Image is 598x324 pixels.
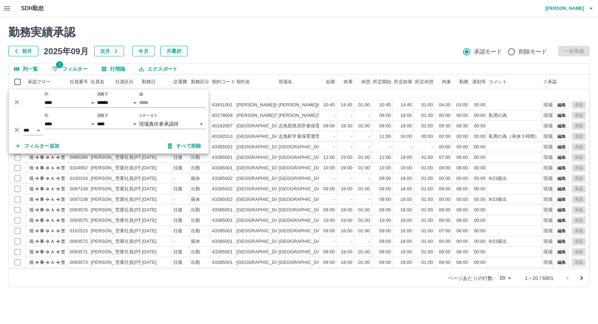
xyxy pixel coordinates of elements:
[212,196,233,203] div: 43385002
[212,133,233,140] div: 40182013
[543,186,580,192] div: 現場責任者承認待
[279,186,359,192] div: [GEOGRAPHIC_DATA]立子ども図書館
[29,155,34,160] text: 現
[279,196,359,203] div: [GEOGRAPHIC_DATA]立子ども図書館
[212,165,233,171] div: 43385001
[70,196,88,203] div: 0097109
[142,196,157,203] div: [DATE]
[358,207,370,213] div: 01:00
[400,112,412,119] div: 18:00
[439,112,451,119] div: 00:00
[173,165,183,171] div: 往復
[91,217,129,224] div: [PERSON_NAME]
[474,112,486,119] div: 00:00
[554,112,569,119] button: 編集
[279,154,380,161] div: [GEOGRAPHIC_DATA]立[GEOGRAPHIC_DATA]
[334,133,335,140] div: -
[489,75,507,89] div: コメント
[543,144,580,150] div: 現場責任者承認待
[323,186,335,192] div: 09:00
[554,175,569,182] button: 編集
[554,238,569,245] button: 編集
[369,144,370,150] div: -
[173,217,183,224] div: 往復
[554,196,569,203] button: 編集
[46,64,93,74] button: フィルター表示
[542,75,584,89] div: ステータス
[334,196,335,203] div: -
[543,133,580,140] div: 現場責任者承認待
[439,196,451,203] div: 00:00
[191,207,200,213] div: 出勤
[323,123,335,129] div: 09:00
[191,154,200,161] div: 出勤
[29,207,34,212] text: 現
[40,186,44,191] text: 事
[543,207,580,213] div: 現場責任者承認待
[358,186,370,192] div: 01:00
[236,75,250,89] div: 契約名
[474,133,486,140] div: 00:00
[358,123,370,129] div: 01:00
[277,75,319,89] div: 現場名
[319,75,337,89] div: 始業
[474,165,486,171] div: 00:00
[474,154,486,161] div: 00:00
[415,75,433,89] div: 所定休憩
[421,102,433,108] div: 01:00
[173,175,175,182] div: -
[8,46,38,56] button: 前月
[70,217,88,224] div: 0093575
[97,113,108,118] label: 演算子
[115,75,134,89] div: 社員区分
[489,196,507,203] div: 9/23振出
[400,186,412,192] div: 18:00
[432,144,433,150] div: -
[236,196,285,203] div: [GEOGRAPHIC_DATA]
[132,46,155,56] button: 今月
[61,197,65,202] text: 営
[160,46,187,56] button: 月選択
[212,186,233,192] div: 43385002
[236,175,285,182] div: [GEOGRAPHIC_DATA]
[456,175,468,182] div: 00:00
[519,48,547,56] span: 削除モード
[452,75,470,89] div: 勤務
[390,144,391,150] div: -
[543,165,580,171] div: 現場責任者承認待
[40,176,44,181] text: 事
[421,133,433,140] div: 00:00
[456,207,468,213] div: 08:00
[344,75,353,89] div: 終業
[173,196,175,203] div: -
[358,102,370,108] div: 01:00
[369,112,370,119] div: -
[543,75,566,89] div: ステータス
[61,176,65,181] text: 営
[439,123,451,129] div: 09:30
[91,196,129,203] div: [PERSON_NAME]
[139,113,157,118] label: ステータス
[379,165,391,171] div: 10:00
[400,196,412,203] div: 18:00
[236,186,285,192] div: [GEOGRAPHIC_DATA]
[279,75,292,89] div: 現場名
[393,75,414,89] div: 所定終業
[474,144,486,150] div: 00:00
[29,176,34,181] text: 現
[372,75,393,89] div: 所定開始
[191,186,200,192] div: 出勤
[50,197,55,202] text: Ａ
[474,186,486,192] div: 00:00
[379,154,391,161] div: 12:00
[173,186,183,192] div: 往復
[50,165,55,170] text: Ａ
[56,61,63,68] span: 1
[114,75,140,89] div: 社員区分
[173,207,183,213] div: 往復
[44,113,48,118] label: 列
[341,207,352,213] div: 18:00
[456,112,468,119] div: 00:00
[115,165,149,171] div: 営業社員(P契約)
[421,207,433,213] div: 01:00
